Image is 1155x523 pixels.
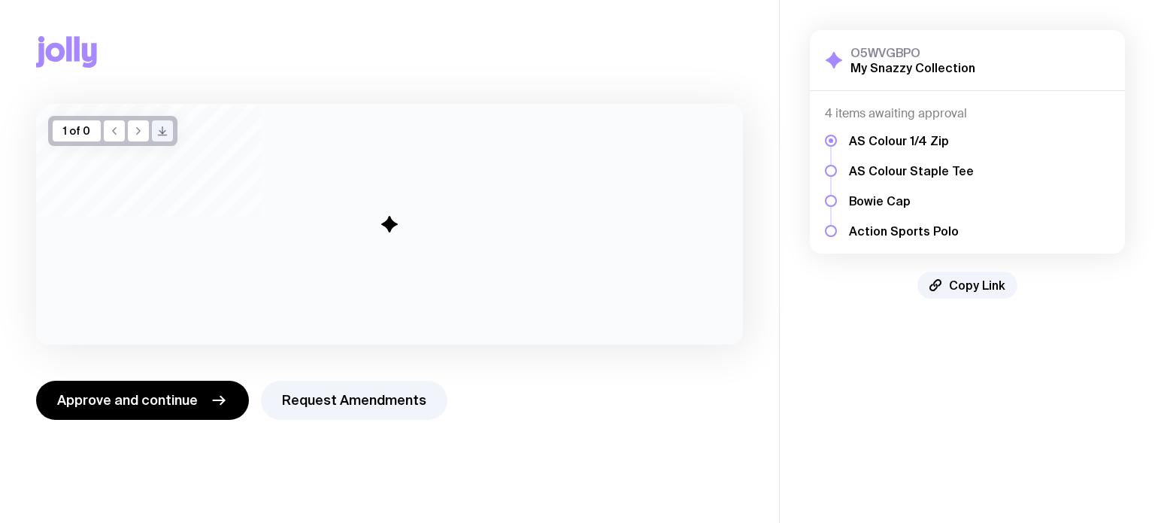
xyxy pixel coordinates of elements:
h3: O5WVGBPO [850,45,975,60]
span: Approve and continue [57,391,198,409]
button: />/> [152,120,173,141]
h2: My Snazzy Collection [850,60,975,75]
h5: AS Colour Staple Tee [849,163,974,178]
h5: Action Sports Polo [849,223,974,239]
button: Copy Link [917,272,1017,299]
div: 1 of 0 [53,120,101,141]
button: Request Amendments [261,381,447,420]
button: Approve and continue [36,381,249,420]
h4: 4 items awaiting approval [825,106,1110,121]
h5: AS Colour 1/4 Zip [849,133,974,148]
span: Copy Link [949,278,1005,293]
g: /> /> [159,127,167,135]
h5: Bowie Cap [849,193,974,208]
